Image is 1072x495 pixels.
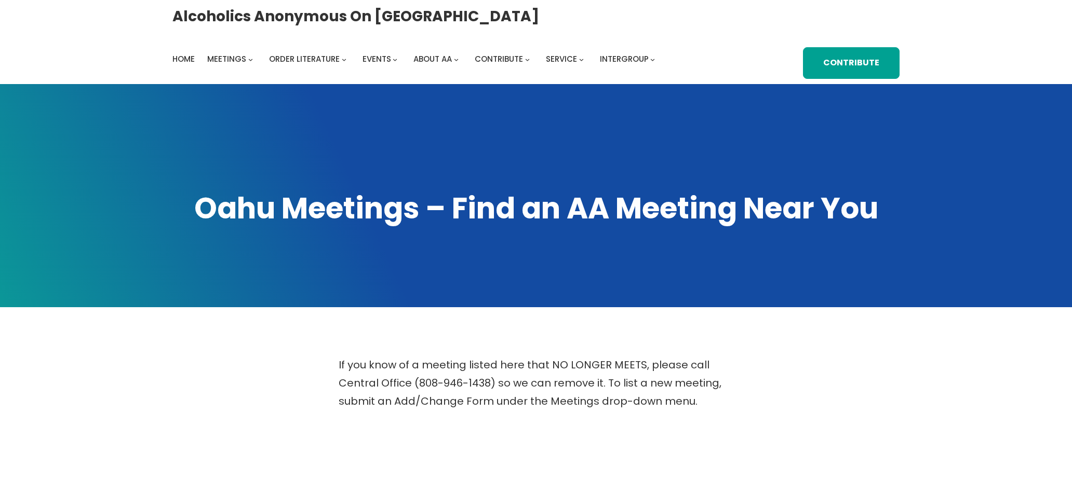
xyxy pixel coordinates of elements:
[413,52,452,66] a: About AA
[207,52,246,66] a: Meetings
[803,47,900,79] a: Contribute
[413,53,452,64] span: About AA
[475,52,523,66] a: Contribute
[269,53,340,64] span: Order Literature
[525,57,530,62] button: Contribute submenu
[363,53,391,64] span: Events
[342,57,346,62] button: Order Literature submenu
[546,52,577,66] a: Service
[393,57,397,62] button: Events submenu
[600,53,649,64] span: Intergroup
[172,189,900,228] h1: Oahu Meetings – Find an AA Meeting Near You
[475,53,523,64] span: Contribute
[172,52,659,66] nav: Intergroup
[579,57,584,62] button: Service submenu
[207,53,246,64] span: Meetings
[363,52,391,66] a: Events
[248,57,253,62] button: Meetings submenu
[172,53,195,64] span: Home
[339,356,733,410] p: If you know of a meeting listed here that NO LONGER MEETS, please call Central Office (808-946-14...
[172,52,195,66] a: Home
[600,52,649,66] a: Intergroup
[650,57,655,62] button: Intergroup submenu
[454,57,459,62] button: About AA submenu
[172,4,539,29] a: Alcoholics Anonymous on [GEOGRAPHIC_DATA]
[546,53,577,64] span: Service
